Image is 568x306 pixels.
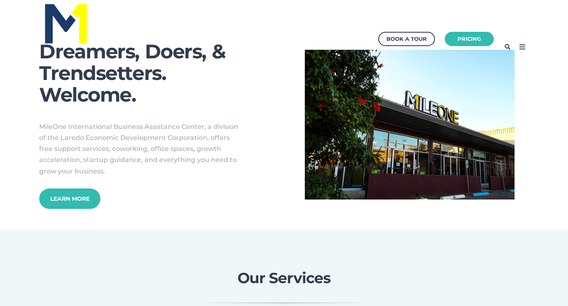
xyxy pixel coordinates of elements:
a: Book a Tour [378,32,435,46]
span: MileOne International Business Assistance Center, a division of the Laredo Economic Development C... [39,123,238,175]
img: MileOne Blue_Yellow Logo [43,2,89,45]
a: Pricing [445,32,494,46]
h1: Dreamers, Doers, & Trendsetters. Welcome. [39,41,264,105]
img: Canva Design DAFZb0Spo9U [305,50,515,200]
h2: Our Services [72,270,496,286]
a: Learn More [39,188,100,209]
div: Book a Tour [386,34,427,44]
